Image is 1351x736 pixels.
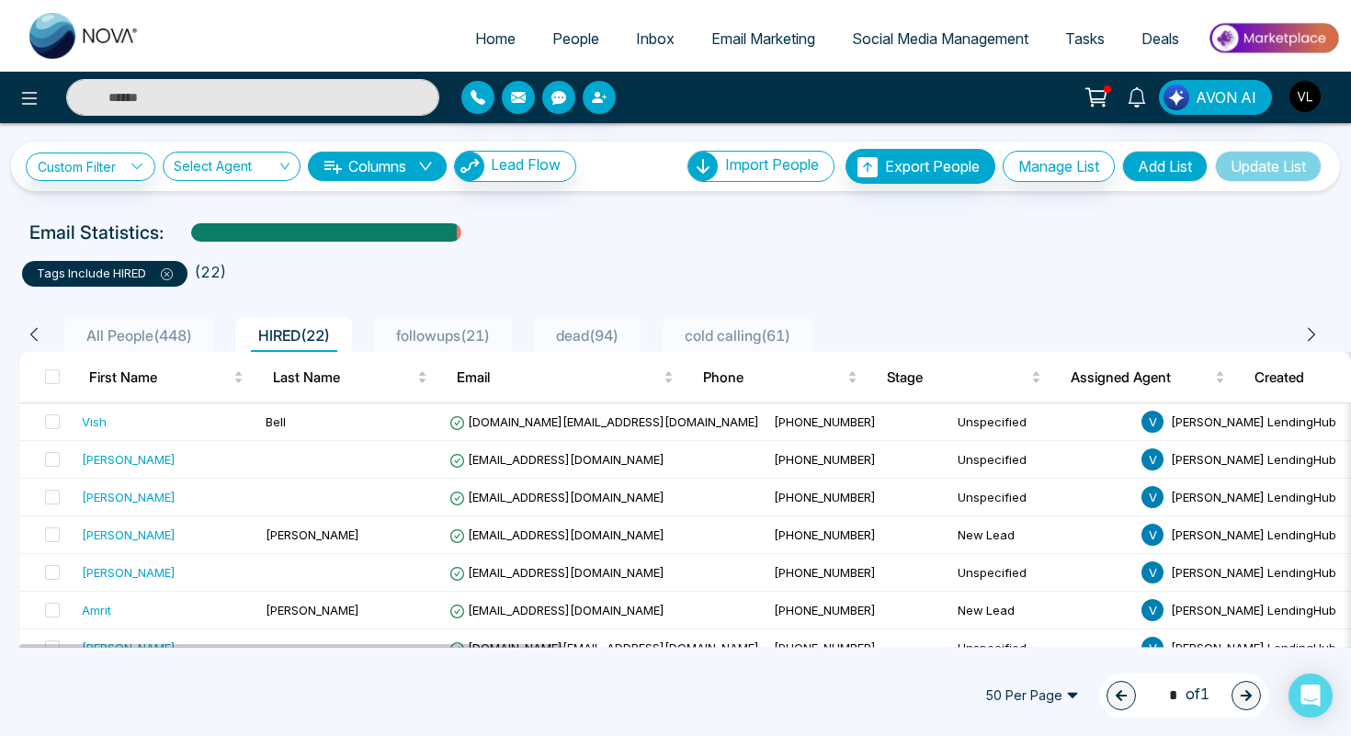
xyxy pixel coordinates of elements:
td: Unspecified [950,479,1134,516]
a: People [534,21,618,56]
span: Last Name [273,367,414,389]
span: Social Media Management [852,29,1028,48]
span: [EMAIL_ADDRESS][DOMAIN_NAME] [449,490,664,504]
span: [PERSON_NAME] LendingHub [1171,603,1336,617]
span: Stage [887,367,1027,389]
button: Manage List [1003,151,1115,182]
span: 50 Per Page [972,681,1092,710]
span: Email [457,367,660,389]
a: Email Marketing [693,21,834,56]
span: People [552,29,599,48]
span: [EMAIL_ADDRESS][DOMAIN_NAME] [449,565,664,580]
a: Deals [1123,21,1198,56]
span: [PERSON_NAME] LendingHub [1171,490,1336,504]
span: [PHONE_NUMBER] [774,490,876,504]
span: Import People [725,155,819,174]
div: [PERSON_NAME] [82,488,176,506]
img: User Avatar [1289,81,1321,112]
span: [EMAIL_ADDRESS][DOMAIN_NAME] [449,452,664,467]
td: Unspecified [950,554,1134,592]
td: Unspecified [950,403,1134,441]
span: [PHONE_NUMBER] [774,565,876,580]
span: Lead Flow [491,155,561,174]
img: Market-place.gif [1207,17,1340,59]
span: V [1141,524,1164,546]
span: Email Marketing [711,29,815,48]
p: Email Statistics: [29,219,164,246]
button: Add List [1122,151,1208,182]
td: New Lead [950,516,1134,554]
span: V [1141,411,1164,433]
span: [DOMAIN_NAME][EMAIL_ADDRESS][DOMAIN_NAME] [449,414,759,429]
button: Export People [846,149,995,184]
a: Lead FlowLead Flow [447,151,576,182]
span: V [1141,637,1164,659]
span: [PERSON_NAME] LendingHub [1171,414,1336,429]
span: Inbox [636,29,675,48]
th: Assigned Agent [1056,352,1240,403]
img: Nova CRM Logo [29,13,140,59]
span: Assigned Agent [1071,367,1211,389]
th: First Name [74,352,258,403]
span: [PHONE_NUMBER] [774,452,876,467]
div: [PERSON_NAME] [82,526,176,544]
span: Export People [885,157,980,176]
div: [PERSON_NAME] [82,563,176,582]
img: Lead Flow [455,152,484,181]
a: Inbox [618,21,693,56]
a: Social Media Management [834,21,1047,56]
th: Last Name [258,352,442,403]
span: [PERSON_NAME] LendingHub [1171,565,1336,580]
a: Tasks [1047,21,1123,56]
button: AVON AI [1159,80,1272,115]
span: HIRED ( 22 ) [251,326,337,345]
th: Stage [872,352,1056,403]
span: cold calling ( 61 ) [677,326,798,345]
span: First Name [89,367,230,389]
div: [PERSON_NAME] [82,639,176,657]
span: of 1 [1158,683,1209,708]
td: Unspecified [950,441,1134,479]
span: All People ( 448 ) [79,326,199,345]
span: Home [475,29,516,48]
span: [PHONE_NUMBER] [774,527,876,542]
span: [EMAIL_ADDRESS][DOMAIN_NAME] [449,603,664,617]
span: [PHONE_NUMBER] [774,414,876,429]
span: [PERSON_NAME] [266,527,359,542]
span: dead ( 94 ) [549,326,626,345]
span: Bell [266,414,286,429]
td: New Lead [950,592,1134,629]
span: [PERSON_NAME] LendingHub [1171,452,1336,467]
a: Home [457,21,534,56]
li: ( 22 ) [195,261,226,283]
span: AVON AI [1196,86,1256,108]
span: Tasks [1065,29,1105,48]
span: followups ( 21 ) [389,326,497,345]
span: [EMAIL_ADDRESS][DOMAIN_NAME] [449,527,664,542]
span: Phone [703,367,844,389]
div: Open Intercom Messenger [1289,674,1333,718]
img: Lead Flow [1164,85,1189,110]
span: [PHONE_NUMBER] [774,640,876,655]
span: V [1141,561,1164,583]
span: [PHONE_NUMBER] [774,603,876,617]
div: Vish [82,413,107,431]
span: down [418,159,433,174]
p: tags include HIRED [37,265,173,283]
button: Lead Flow [454,151,576,182]
td: Unspecified [950,629,1134,667]
div: [PERSON_NAME] [82,450,176,469]
span: V [1141,448,1164,470]
span: [DOMAIN_NAME][EMAIL_ADDRESS][DOMAIN_NAME] [449,640,759,655]
span: [PERSON_NAME] LendingHub [1171,640,1336,655]
span: V [1141,599,1164,621]
button: Columnsdown [308,152,447,181]
th: Phone [688,352,872,403]
span: [PERSON_NAME] LendingHub [1171,527,1336,542]
div: Amrit [82,601,111,619]
span: [PERSON_NAME] [266,603,359,617]
a: Custom Filter [26,153,155,181]
th: Email [442,352,688,403]
span: V [1141,486,1164,508]
span: Deals [1141,29,1179,48]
